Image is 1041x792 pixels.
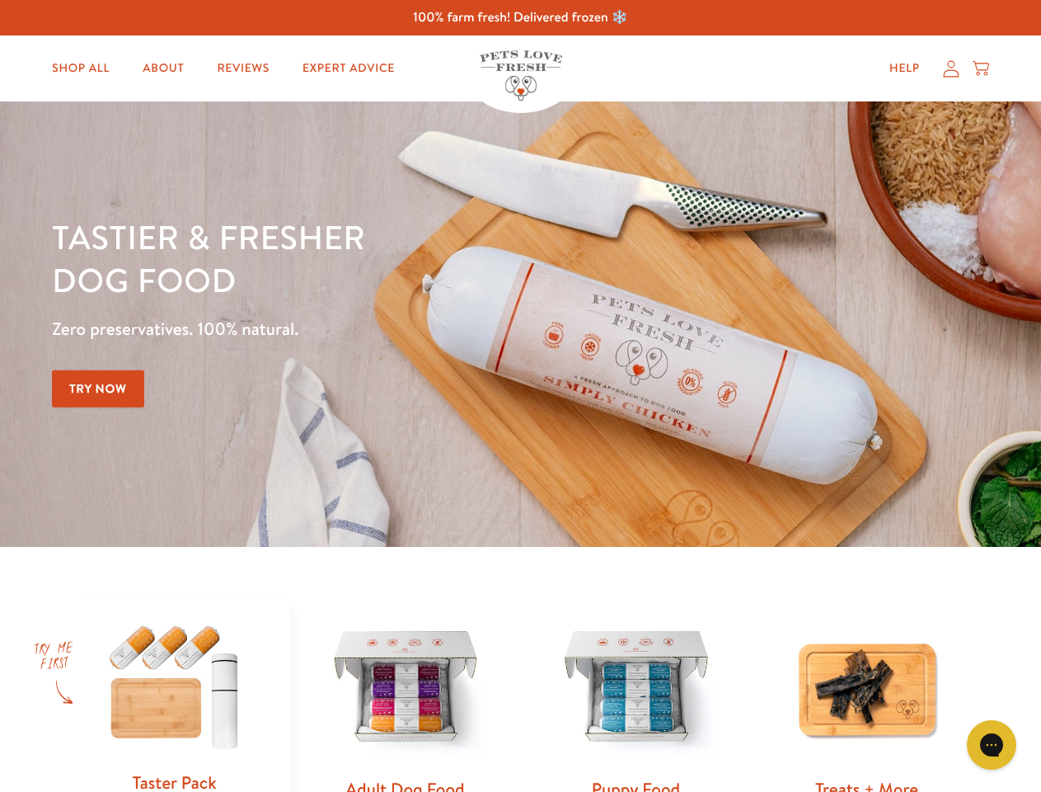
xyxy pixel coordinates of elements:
[52,370,144,408] a: Try Now
[39,52,123,85] a: Shop All
[52,314,677,344] p: Zero preservatives. 100% natural.
[204,52,282,85] a: Reviews
[52,215,677,301] h1: Tastier & fresher dog food
[876,52,933,85] a: Help
[289,52,408,85] a: Expert Advice
[480,50,562,101] img: Pets Love Fresh
[129,52,197,85] a: About
[959,714,1025,775] iframe: Gorgias live chat messenger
